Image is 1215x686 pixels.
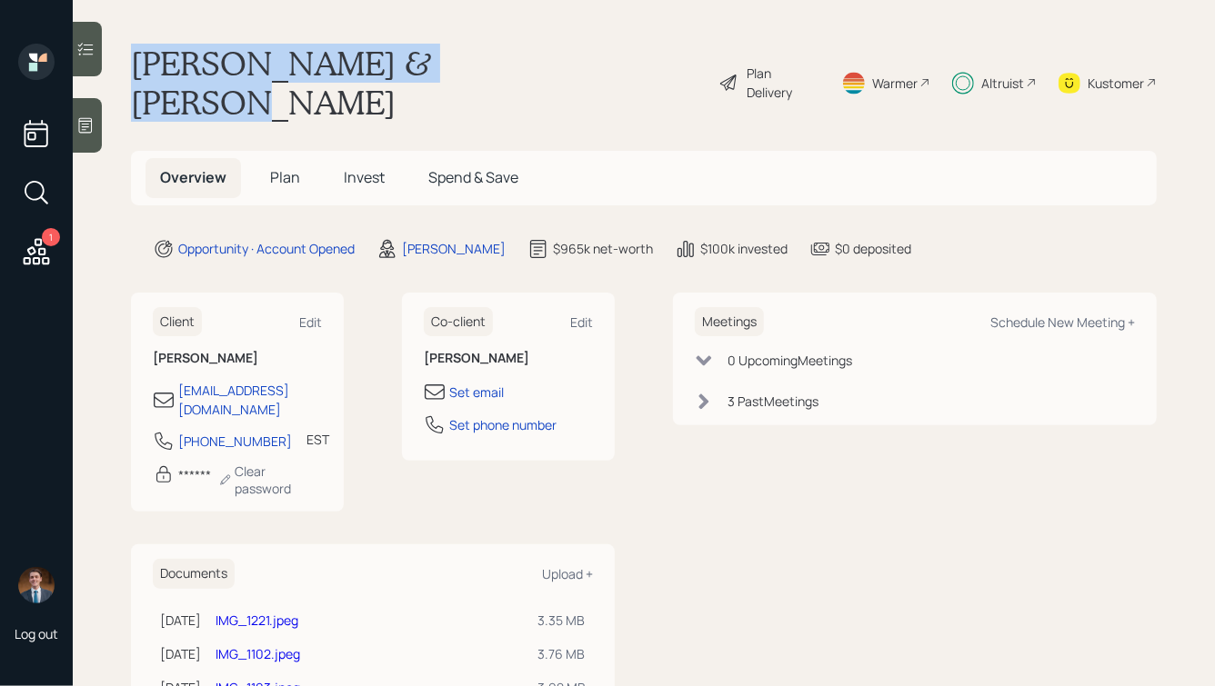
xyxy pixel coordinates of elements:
[18,567,55,603] img: hunter_neumayer.jpg
[131,44,704,122] h1: [PERSON_NAME] & [PERSON_NAME]
[160,611,201,630] div: [DATE]
[344,167,385,187] span: Invest
[424,307,493,337] h6: Co-client
[216,645,300,662] a: IMG_1102.jpeg
[153,307,202,337] h6: Client
[216,611,298,629] a: IMG_1221.jpeg
[728,392,818,411] div: 3 Past Meeting s
[981,74,1024,93] div: Altruist
[218,462,322,497] div: Clear password
[449,415,557,434] div: Set phone number
[42,228,60,246] div: 1
[160,644,201,663] div: [DATE]
[553,239,653,258] div: $965k net-worth
[178,239,355,258] div: Opportunity · Account Opened
[990,313,1135,331] div: Schedule New Meeting +
[178,432,292,451] div: [PHONE_NUMBER]
[695,307,764,337] h6: Meetings
[402,239,506,258] div: [PERSON_NAME]
[570,313,593,331] div: Edit
[449,383,504,402] div: Set email
[153,351,322,366] h6: [PERSON_NAME]
[835,239,911,258] div: $0 deposited
[15,625,58,642] div: Log out
[872,74,918,93] div: Warmer
[537,611,586,630] div: 3.35 MB
[537,644,586,663] div: 3.76 MB
[160,167,226,187] span: Overview
[428,167,518,187] span: Spend & Save
[542,565,593,582] div: Upload +
[178,381,322,419] div: [EMAIL_ADDRESS][DOMAIN_NAME]
[748,64,819,102] div: Plan Delivery
[1088,74,1144,93] div: Kustomer
[306,430,329,449] div: EST
[270,167,300,187] span: Plan
[728,351,852,370] div: 0 Upcoming Meeting s
[299,313,322,331] div: Edit
[424,351,593,366] h6: [PERSON_NAME]
[153,559,235,589] h6: Documents
[700,239,788,258] div: $100k invested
